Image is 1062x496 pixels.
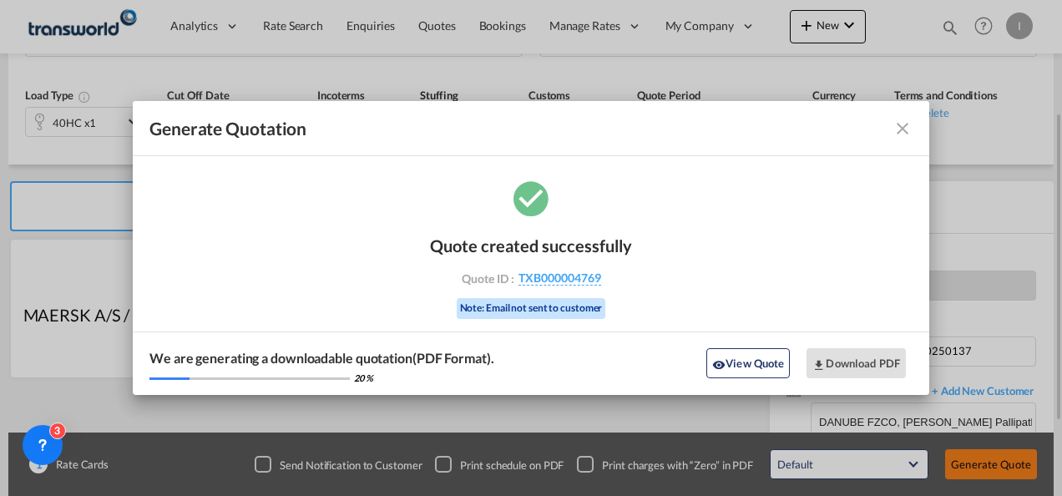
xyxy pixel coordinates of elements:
[893,119,913,139] md-icon: icon-close fg-AAA8AD cursor m-0
[706,348,790,378] button: icon-eyeView Quote
[712,358,726,372] md-icon: icon-eye
[807,348,906,378] button: Download PDF
[434,271,628,286] div: Quote ID :
[812,358,826,372] md-icon: icon-download
[457,298,606,319] div: Note: Email not sent to customer
[133,101,929,395] md-dialog: Generate Quotation Quote ...
[430,235,632,256] div: Quote created successfully
[149,349,494,367] div: We are generating a downloadable quotation(PDF Format).
[510,177,552,219] md-icon: icon-checkbox-marked-circle
[354,372,373,384] div: 20 %
[518,271,601,286] span: TXB000004769
[149,118,306,139] span: Generate Quotation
